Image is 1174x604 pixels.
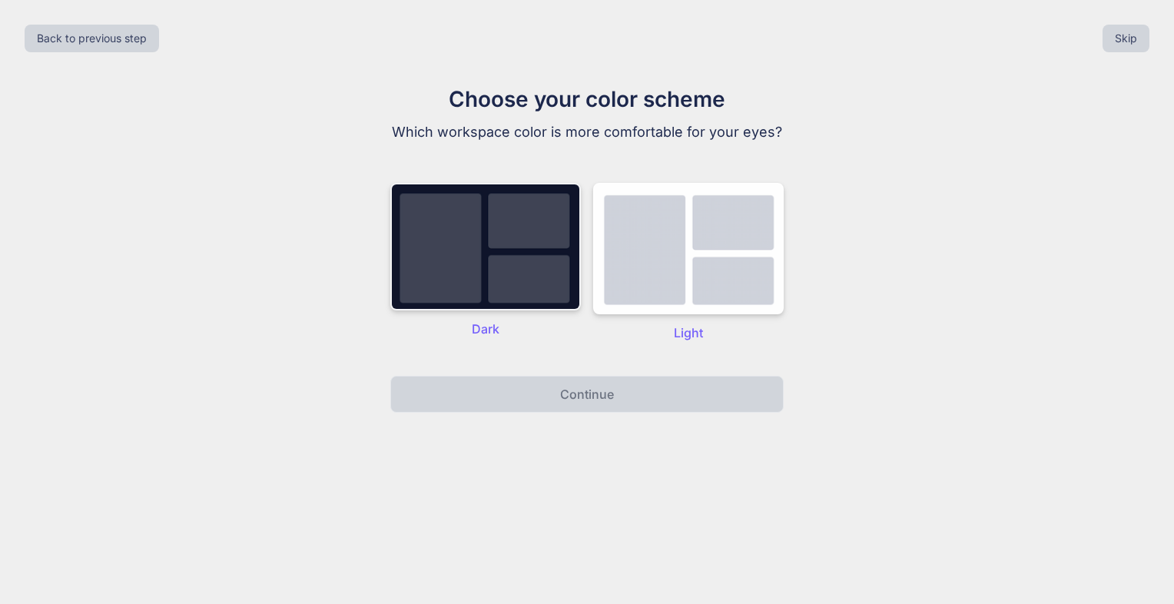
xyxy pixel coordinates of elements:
[1103,25,1149,52] button: Skip
[390,320,581,338] p: Dark
[329,121,845,143] p: Which workspace color is more comfortable for your eyes?
[25,25,159,52] button: Back to previous step
[593,183,784,314] img: dark
[390,183,581,310] img: dark
[329,83,845,115] h1: Choose your color scheme
[560,385,614,403] p: Continue
[593,324,784,342] p: Light
[390,376,784,413] button: Continue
